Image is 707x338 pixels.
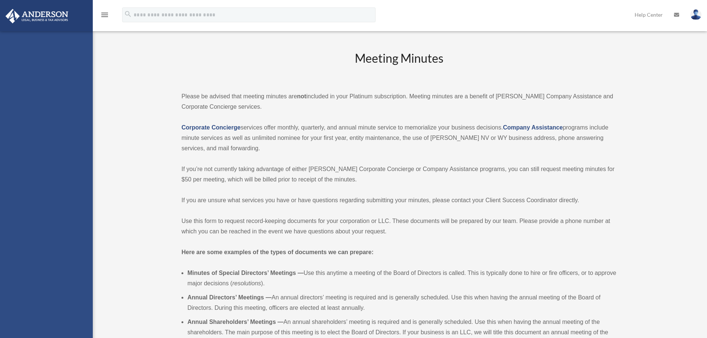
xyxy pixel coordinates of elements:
[100,10,109,19] i: menu
[124,10,132,18] i: search
[181,195,616,206] p: If you are unsure what services you have or have questions regarding submitting your minutes, ple...
[100,13,109,19] a: menu
[181,91,616,112] p: Please be advised that meeting minutes are included in your Platinum subscription. Meeting minute...
[232,280,261,286] em: resolutions
[187,319,284,325] b: Annual Shareholders’ Meetings —
[181,164,616,185] p: If you’re not currently taking advantage of either [PERSON_NAME] Corporate Concierge or Company A...
[181,50,616,81] h2: Meeting Minutes
[187,270,304,276] b: Minutes of Special Directors’ Meetings —
[3,9,71,23] img: Anderson Advisors Platinum Portal
[181,122,616,154] p: services offer monthly, quarterly, and annual minute service to memorialize your business decisio...
[181,124,240,131] a: Corporate Concierge
[181,216,616,237] p: Use this form to request record-keeping documents for your corporation or LLC. These documents wi...
[181,249,374,255] strong: Here are some examples of the types of documents we can prepare:
[297,93,306,99] strong: not
[187,292,616,313] li: An annual directors’ meeting is required and is generally scheduled. Use this when having the ann...
[503,124,563,131] a: Company Assistance
[187,268,616,289] li: Use this anytime a meeting of the Board of Directors is called. This is typically done to hire or...
[690,9,701,20] img: User Pic
[187,294,272,301] b: Annual Directors’ Meetings —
